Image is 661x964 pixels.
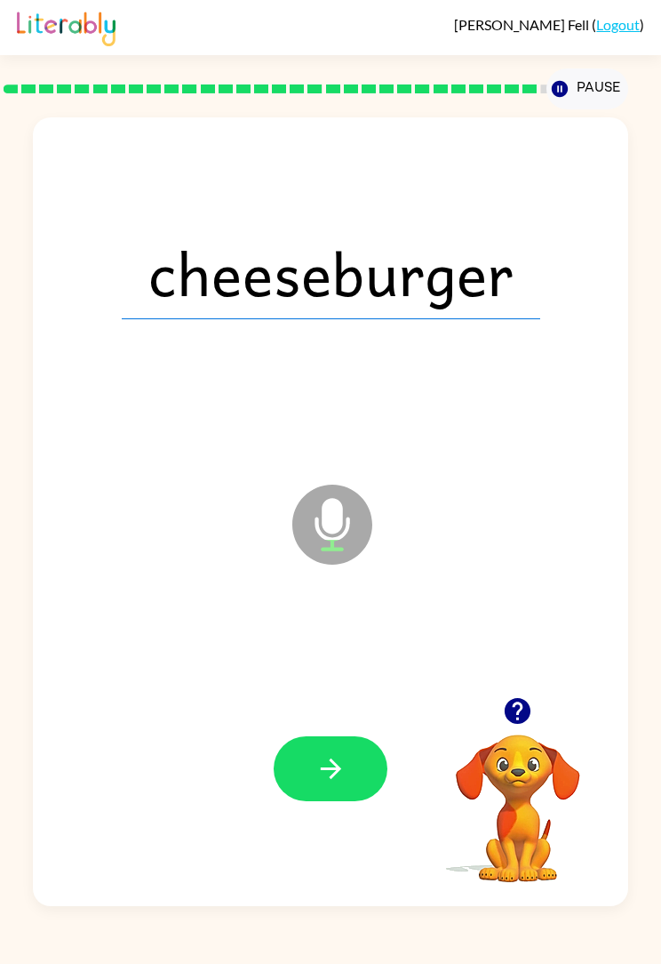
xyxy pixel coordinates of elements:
video: Your browser must support playing .mp4 files to use Literably. Please try using another browser. [429,707,607,885]
span: cheeseburger [122,227,540,319]
div: ( ) [454,16,644,33]
img: Literably [17,7,115,46]
button: Pause [546,68,628,109]
a: Logout [596,16,640,33]
span: [PERSON_NAME] Fell [454,16,592,33]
